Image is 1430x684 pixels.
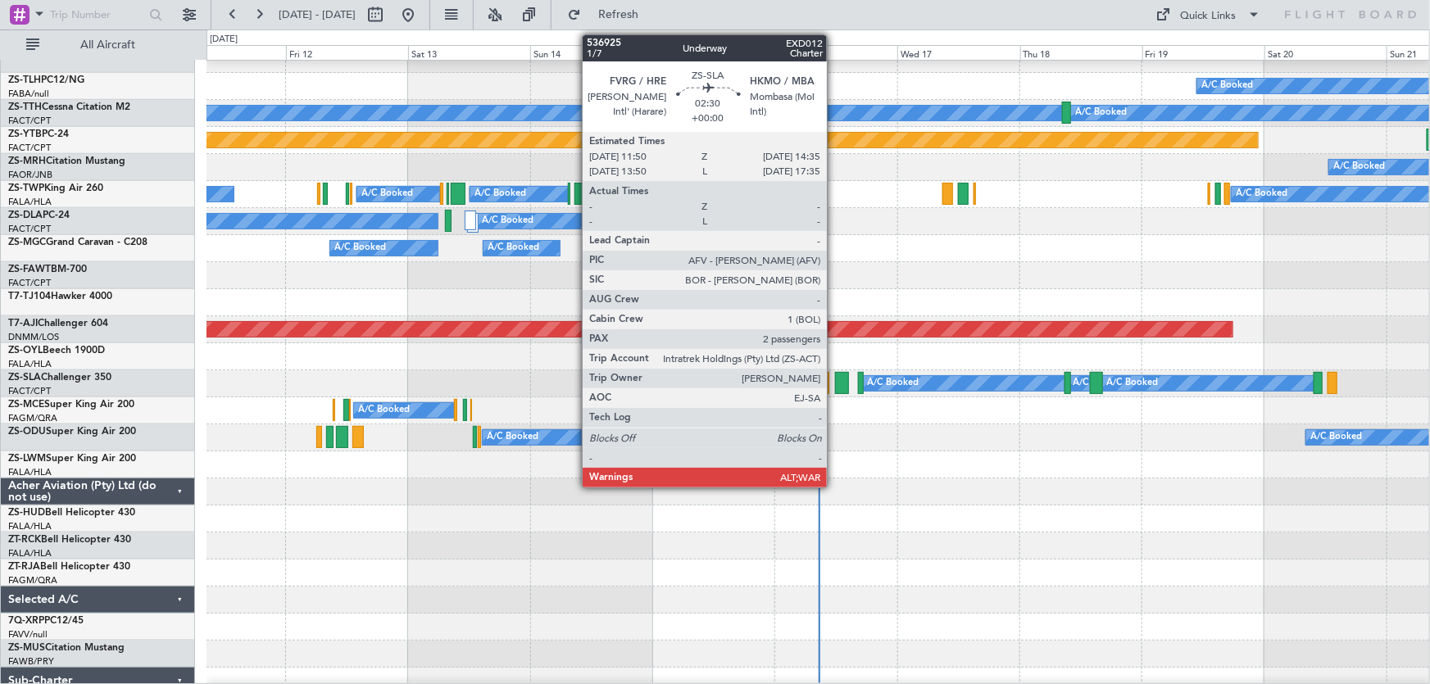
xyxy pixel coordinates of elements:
[530,45,652,60] div: Sun 14
[50,2,144,27] input: Trip Number
[334,236,386,260] div: A/C Booked
[8,412,57,424] a: FAGM/QRA
[8,183,103,193] a: ZS-TWPKing Air 260
[775,45,897,60] div: Tue 16
[8,643,45,653] span: ZS-MUS
[8,129,42,139] span: ZS-YTB
[8,373,41,383] span: ZS-SLA
[588,182,640,206] div: A/C Booked
[1181,8,1237,25] div: Quick Links
[1236,182,1287,206] div: A/C Booked
[8,88,49,100] a: FABA/null
[8,508,45,518] span: ZS-HUD
[8,265,87,274] a: ZS-FAWTBM-700
[8,373,111,383] a: ZS-SLAChallenger 350
[1020,45,1142,60] div: Thu 18
[592,371,644,396] div: A/C Booked
[653,45,775,60] div: Mon 15
[8,427,46,437] span: ZS-ODU
[8,211,43,220] span: ZS-DLA
[1142,45,1264,60] div: Fri 19
[8,454,136,464] a: ZS-LWMSuper King Air 200
[163,45,285,60] div: Thu 11
[8,238,148,247] a: ZS-MGCGrand Caravan - C208
[8,142,51,154] a: FACT/CPT
[8,427,136,437] a: ZS-ODUSuper King Air 200
[868,371,919,396] div: A/C Booked
[8,292,51,301] span: T7-TJ104
[1310,425,1362,450] div: A/C Booked
[8,466,52,478] a: FALA/HLA
[8,265,45,274] span: ZS-FAW
[8,319,38,328] span: T7-AJI
[8,183,44,193] span: ZS-TWP
[1148,2,1269,28] button: Quick Links
[1075,101,1127,125] div: A/C Booked
[8,102,42,112] span: ZS-TTH
[8,156,46,166] span: ZS-MRH
[487,425,538,450] div: A/C Booked
[8,277,51,289] a: FACT/CPT
[897,45,1019,60] div: Wed 17
[8,319,108,328] a: T7-AJIChallenger 604
[8,75,84,85] a: ZS-TLHPC12/NG
[8,346,105,356] a: ZS-OYLBeech 1900D
[8,292,112,301] a: T7-TJ104Hawker 4000
[210,33,238,47] div: [DATE]
[8,655,54,668] a: FAWB/PRY
[1264,45,1387,60] div: Sat 20
[8,574,57,587] a: FAGM/QRA
[8,238,46,247] span: ZS-MGC
[1107,371,1159,396] div: A/C Booked
[560,2,658,28] button: Refresh
[8,196,52,208] a: FALA/HLA
[8,508,135,518] a: ZS-HUDBell Helicopter 430
[8,400,44,410] span: ZS-MCE
[8,102,130,112] a: ZS-TTHCessna Citation M2
[8,211,70,220] a: ZS-DLAPC-24
[488,236,539,260] div: A/C Booked
[8,643,125,653] a: ZS-MUSCitation Mustang
[8,346,43,356] span: ZS-OYL
[8,535,131,545] a: ZT-RCKBell Helicopter 430
[8,358,52,370] a: FALA/HLA
[8,520,52,532] a: FALA/HLA
[43,39,173,51] span: All Aircraft
[279,7,356,22] span: [DATE] - [DATE]
[361,182,413,206] div: A/C Booked
[8,616,44,626] span: 7Q-XRP
[358,398,410,423] div: A/C Booked
[8,223,51,235] a: FACT/CPT
[8,156,125,166] a: ZS-MRHCitation Mustang
[483,209,534,233] div: A/C Booked
[8,547,52,559] a: FALA/HLA
[8,169,52,181] a: FAOR/JNB
[8,616,84,626] a: 7Q-XRPPC12/45
[8,331,59,343] a: DNMM/LOS
[8,400,134,410] a: ZS-MCESuper King Air 200
[8,115,51,127] a: FACT/CPT
[286,45,408,60] div: Fri 12
[8,454,46,464] span: ZS-LWM
[8,385,51,397] a: FACT/CPT
[18,32,178,58] button: All Aircraft
[8,75,41,85] span: ZS-TLH
[474,182,526,206] div: A/C Booked
[584,9,653,20] span: Refresh
[8,562,40,572] span: ZT-RJA
[8,562,130,572] a: ZT-RJABell Helicopter 430
[1333,155,1385,179] div: A/C Booked
[408,45,530,60] div: Sat 13
[8,535,41,545] span: ZT-RCK
[1073,371,1124,396] div: A/C Booked
[8,628,48,641] a: FAVV/null
[8,129,69,139] a: ZS-YTBPC-24
[1201,74,1253,98] div: A/C Booked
